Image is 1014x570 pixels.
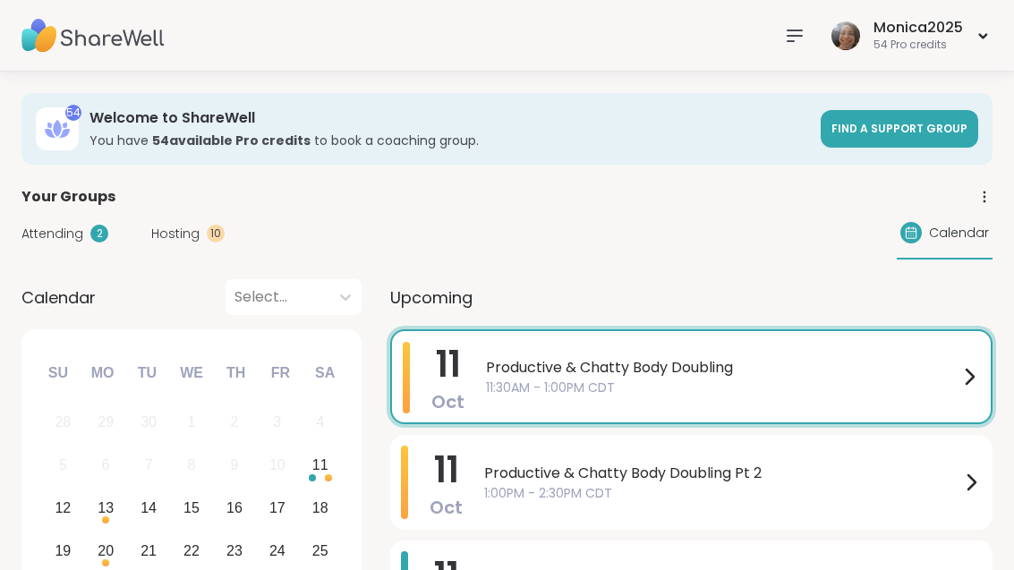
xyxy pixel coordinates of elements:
[173,447,211,485] div: Not available Wednesday, October 8th, 2025
[141,539,157,563] div: 21
[230,453,238,477] div: 9
[183,496,200,520] div: 15
[269,496,285,520] div: 17
[127,353,166,393] div: Tu
[301,404,339,442] div: Not available Saturday, October 4th, 2025
[188,453,196,477] div: 8
[436,339,461,389] span: 11
[98,496,114,520] div: 13
[434,445,459,495] span: 11
[312,496,328,520] div: 18
[173,404,211,442] div: Not available Wednesday, October 1st, 2025
[130,489,168,528] div: Choose Tuesday, October 14th, 2025
[89,132,810,149] h3: You have to book a coaching group.
[87,489,125,528] div: Choose Monday, October 13th, 2025
[65,105,81,121] div: 54
[486,379,959,397] span: 11:30AM - 1:00PM CDT
[305,353,345,393] div: Sa
[226,539,243,563] div: 23
[44,532,82,570] div: Choose Sunday, October 19th, 2025
[216,404,254,442] div: Not available Thursday, October 2nd, 2025
[230,410,238,434] div: 2
[269,539,285,563] div: 24
[260,353,300,393] div: Fr
[44,404,82,442] div: Not available Sunday, September 28th, 2025
[55,410,71,434] div: 28
[172,353,211,393] div: We
[312,453,328,477] div: 11
[44,447,82,485] div: Not available Sunday, October 5th, 2025
[831,21,860,50] img: Monica2025
[301,489,339,528] div: Choose Saturday, October 18th, 2025
[258,532,296,570] div: Choose Friday, October 24th, 2025
[216,532,254,570] div: Choose Thursday, October 23rd, 2025
[216,489,254,528] div: Choose Thursday, October 16th, 2025
[258,404,296,442] div: Not available Friday, October 3rd, 2025
[21,225,83,243] span: Attending
[152,132,311,149] b: 54 available Pro credit s
[21,186,115,208] span: Your Groups
[486,357,959,379] span: Productive & Chatty Body Doubling
[873,18,963,38] div: Monica2025
[484,463,960,484] span: Productive & Chatty Body Doubling Pt 2
[59,453,67,477] div: 5
[312,539,328,563] div: 25
[87,404,125,442] div: Not available Monday, September 29th, 2025
[130,532,168,570] div: Choose Tuesday, October 21st, 2025
[390,285,473,310] span: Upcoming
[130,404,168,442] div: Not available Tuesday, September 30th, 2025
[273,410,281,434] div: 3
[430,495,463,520] span: Oct
[269,453,285,477] div: 10
[98,539,114,563] div: 20
[431,389,464,414] span: Oct
[82,353,122,393] div: Mo
[141,410,157,434] div: 30
[130,447,168,485] div: Not available Tuesday, October 7th, 2025
[173,532,211,570] div: Choose Wednesday, October 22nd, 2025
[173,489,211,528] div: Choose Wednesday, October 15th, 2025
[102,453,110,477] div: 6
[207,225,225,242] div: 10
[55,496,71,520] div: 12
[484,484,960,503] span: 1:00PM - 2:30PM CDT
[87,532,125,570] div: Choose Monday, October 20th, 2025
[44,489,82,528] div: Choose Sunday, October 12th, 2025
[21,285,96,310] span: Calendar
[98,410,114,434] div: 29
[821,110,978,148] a: Find a support group
[873,38,963,53] div: 54 Pro credits
[316,410,324,434] div: 4
[38,353,78,393] div: Su
[258,489,296,528] div: Choose Friday, October 17th, 2025
[301,447,339,485] div: Choose Saturday, October 11th, 2025
[831,121,967,136] span: Find a support group
[89,108,810,128] h3: Welcome to ShareWell
[301,532,339,570] div: Choose Saturday, October 25th, 2025
[226,496,243,520] div: 16
[216,447,254,485] div: Not available Thursday, October 9th, 2025
[188,410,196,434] div: 1
[183,539,200,563] div: 22
[145,453,153,477] div: 7
[141,496,157,520] div: 14
[90,225,108,242] div: 2
[929,224,989,242] span: Calendar
[55,539,71,563] div: 19
[87,447,125,485] div: Not available Monday, October 6th, 2025
[258,447,296,485] div: Not available Friday, October 10th, 2025
[21,4,165,67] img: ShareWell Nav Logo
[217,353,256,393] div: Th
[151,225,200,243] span: Hosting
